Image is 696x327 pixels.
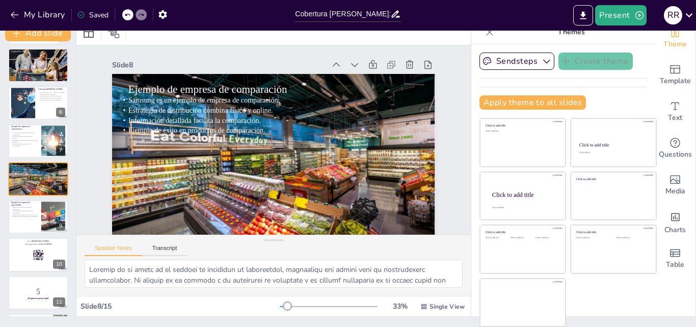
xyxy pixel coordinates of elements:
div: Click to add text [579,152,647,154]
div: https://cdn.sendsteps.com/images/logo/sendsteps_logo_white.pnghttps://cdn.sendsteps.com/images/lo... [8,86,68,120]
div: 7 [56,146,65,155]
div: Click to add text [576,237,608,239]
div: Add text boxes [655,93,695,130]
span: Single View [430,303,465,311]
div: Click to add title [576,231,649,234]
div: https://cdn.sendsteps.com/images/logo/sendsteps_logo_white.pnghttps://cdn.sendsteps.com/images/lo... [8,162,68,196]
span: Questions [659,149,692,160]
div: Click to add title [486,231,558,234]
div: Get real-time input from your audience [655,130,695,167]
p: Ejemplo de empresa de especialidad [11,201,38,207]
p: Limitada para productos de especialidad. [38,97,65,99]
div: Click to add text [616,237,648,239]
span: Longitud de canal [11,50,25,52]
input: Insert title [295,7,390,21]
span: Varía según el tipo de producto. [13,60,30,61]
div: 33 % [388,301,412,311]
p: Ejemplo de empresa de conveniencia [11,125,38,131]
div: 9 [56,221,65,231]
span: Estrategia de distribución combina físico y online. [11,168,38,169]
div: 6 [56,108,65,117]
p: 5 [11,286,65,297]
div: Click to add title [486,124,558,128]
div: Add charts and graphs [655,204,695,240]
span: Template [660,76,691,87]
span: Position [108,27,120,39]
p: Go to [11,240,65,243]
div: 11 [8,276,68,310]
span: Información detallada facilita la comparación. [128,116,261,124]
span: Samsung es un ejemplo de empresa de comparación. [128,96,280,105]
p: Cobertura [PERSON_NAME] es la extensión geográfica de disponibilidad. [38,91,65,95]
div: Add ready made slides [655,57,695,93]
p: and login with code [11,242,65,245]
div: Click to add title [492,191,557,198]
div: R R [664,6,682,24]
p: Estrategia de distribución es extensa y accesible. [11,136,38,139]
div: Saved [77,10,109,20]
div: https://cdn.sendsteps.com/images/logo/sendsteps_logo_white.pnghttps://cdn.sendsteps.com/images/lo... [8,48,68,82]
p: ¿Qué tipo de producto es Coca-Cola? [11,316,50,319]
span: Text [668,112,682,123]
span: Estrategia de distribución combina físico y online. [128,106,273,114]
div: Add a table [655,240,695,277]
div: 11 [53,297,65,307]
div: Click to add text [486,130,558,133]
span: Media [665,186,685,197]
p: Coca-Cola es un ejemplo de empresa de conveniencia. [11,132,38,136]
div: Change the overall theme [655,20,695,57]
span: Samsung es un ejemplo de empresa de comparación. [11,166,39,168]
span: Afecta la rapidez de llegada al mercado. [13,58,34,60]
strong: [DOMAIN_NAME] [32,240,49,242]
strong: ¡Prepárense para el quiz! [28,297,49,299]
div: Click to add title [576,177,649,181]
p: Rolex es un ejemplo de empresa de especialidad. [11,207,38,210]
div: Click to add text [511,237,533,239]
span: Table [666,259,684,270]
span: Charts [664,224,686,236]
button: Present [595,5,646,26]
p: Cobertura [PERSON_NAME] [38,88,65,91]
p: Themes [498,20,645,44]
p: Experiencia de compra única y personalizada. [11,214,38,216]
div: Click to add text [536,237,558,239]
span: Ejemplo de éxito en productos de comparación. [11,172,37,173]
span: Evaluación de la longitud es crucial para la estrategia de distribución. [13,62,50,63]
div: https://cdn.sendsteps.com/images/logo/sendsteps_logo_white.pnghttps://cdn.sendsteps.com/images/lo... [8,124,68,158]
button: R R [664,5,682,26]
div: https://cdn.sendsteps.com/images/logo/sendsteps_logo_white.pnghttps://cdn.sendsteps.com/images/lo... [8,200,68,234]
div: Slide 8 [112,60,325,70]
p: Amplia para productos de conveniencia. [38,95,65,97]
span: Theme [663,39,687,50]
div: 5 [56,70,65,79]
span: Longitud de canal determina el número de intermediarios. [13,56,44,58]
button: Create theme [558,53,633,70]
button: Transcript [142,245,188,256]
button: My Library [8,7,69,23]
p: Promociones y publicidad fomentan la compra impulsiva. [11,139,38,143]
div: Click to add text [486,237,508,239]
span: Información detallada facilita la comparación. [11,170,36,171]
button: Apply theme to all slides [479,95,586,110]
span: Ejemplo de empresa de comparación [128,83,287,95]
textarea: Loremip do si ametc ad el seddoei te incididun ut laboreetdol, magnaaliqu eni admini veni qu nost... [85,260,463,288]
div: Layout [81,24,97,41]
div: Add images, graphics, shapes or video [655,167,695,204]
div: 10 [53,260,65,269]
div: https://cdn.sendsteps.com/images/logo/sendsteps_logo_white.pnghttps://cdn.sendsteps.com/images/lo... [8,238,68,271]
p: Ejemplo de éxito en productos de conveniencia. [11,143,38,147]
div: Click to add body [492,207,556,209]
button: Add slide [5,25,71,41]
span: Ejemplo de éxito en productos de comparación. [128,127,265,135]
div: 8 [56,184,65,193]
div: Slide 8 / 15 [81,301,280,311]
button: Speaker Notes [85,245,142,256]
p: Ejemplo de éxito en productos de especialidad. [11,216,38,218]
span: Ejemplo de empresa de comparación [11,164,41,166]
p: Estrategia de distribución mantiene la exclusividad. [11,210,38,214]
p: Influye en la percepción del consumidor. [38,99,65,101]
button: Sendsteps [479,53,554,70]
div: Click to add title [579,142,647,147]
button: Export to PowerPoint [573,5,593,26]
